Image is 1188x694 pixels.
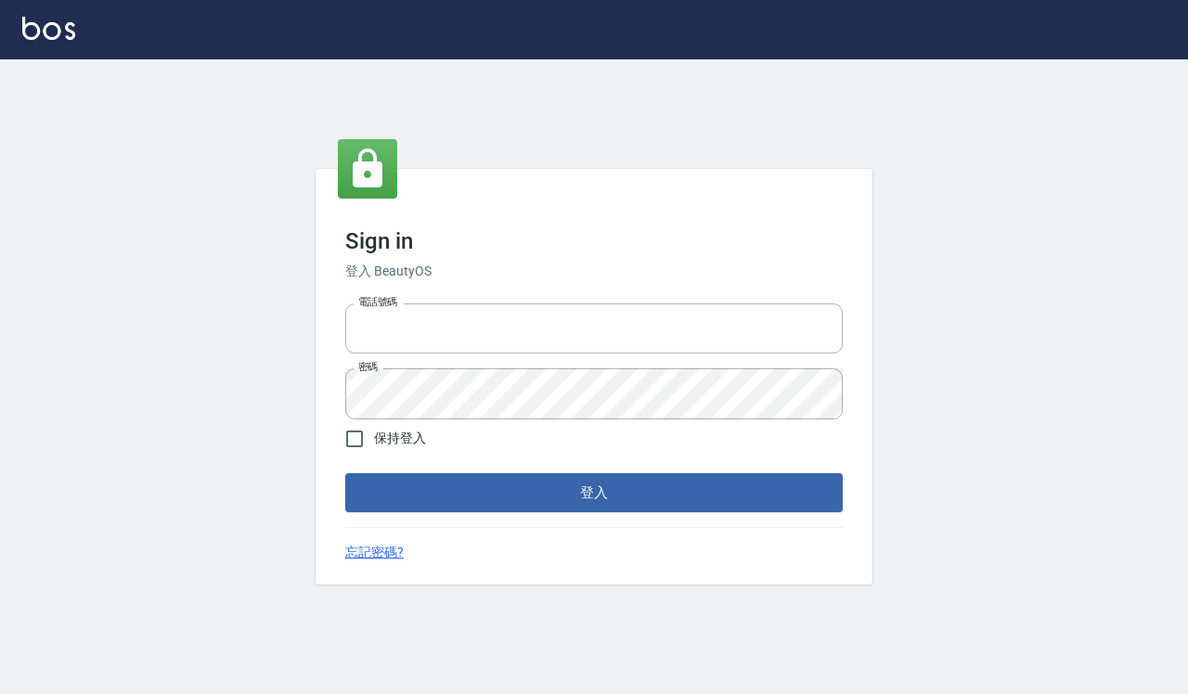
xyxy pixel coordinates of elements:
label: 密碼 [358,360,378,374]
span: 保持登入 [374,429,426,448]
img: Logo [22,17,75,40]
h6: 登入 BeautyOS [345,262,843,281]
button: 登入 [345,473,843,512]
h3: Sign in [345,228,843,254]
a: 忘記密碼? [345,543,404,562]
label: 電話號碼 [358,295,397,309]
